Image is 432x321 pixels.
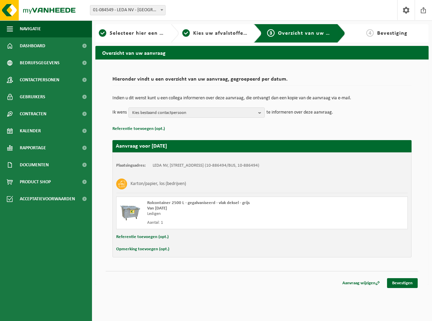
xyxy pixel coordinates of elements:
[147,211,289,217] div: Ledigen
[112,96,412,101] p: Indien u dit wenst kunt u een collega informeren over deze aanvraag, die ontvangt dan een kopie v...
[20,54,60,71] span: Bedrijfsgegevens
[130,179,186,189] h3: Karton/papier, los (bedrijven)
[147,220,289,225] div: Aantal: 1
[278,31,350,36] span: Overzicht van uw aanvraag
[20,156,49,173] span: Documenten
[267,29,275,37] span: 3
[20,122,41,139] span: Kalender
[95,46,429,59] h2: Overzicht van uw aanvraag
[147,201,250,205] span: Rolcontainer 2500 L - gegalvaniseerd - vlak deksel - grijs
[20,173,51,190] span: Product Shop
[116,233,169,241] button: Referentie toevoegen (opt.)
[112,77,412,86] h2: Hieronder vindt u een overzicht van uw aanvraag, gegroepeerd per datum.
[132,108,256,118] span: Kies bestaand contactpersoon
[20,88,45,105] span: Gebruikers
[377,31,407,36] span: Bevestiging
[128,107,265,118] button: Kies bestaand contactpersoon
[112,124,165,133] button: Referentie toevoegen (opt.)
[20,20,41,37] span: Navigatie
[120,200,140,221] img: WB-2500-GAL-GY-01.png
[20,71,59,88] span: Contactpersonen
[20,139,46,156] span: Rapportage
[99,29,165,37] a: 1Selecteer hier een vestiging
[337,278,385,288] a: Aanvraag wijzigen
[20,190,75,207] span: Acceptatievoorwaarden
[193,31,287,36] span: Kies uw afvalstoffen en recipiënten
[153,163,259,168] td: LEDA NV, [STREET_ADDRESS] (10-886494/BUS, 10-886494)
[182,29,249,37] a: 2Kies uw afvalstoffen en recipiënten
[20,37,45,54] span: Dashboard
[266,107,333,118] p: te informeren over deze aanvraag.
[116,245,169,254] button: Opmerking toevoegen (opt.)
[387,278,418,288] a: Bevestigen
[147,206,167,210] strong: Van [DATE]
[110,31,183,36] span: Selecteer hier een vestiging
[116,163,146,168] strong: Plaatsingsadres:
[90,5,165,15] span: 01-084549 - LEDA NV - TORHOUT
[366,29,374,37] span: 4
[20,105,46,122] span: Contracten
[112,107,127,118] p: Ik wens
[99,29,106,37] span: 1
[116,143,167,149] strong: Aanvraag voor [DATE]
[182,29,190,37] span: 2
